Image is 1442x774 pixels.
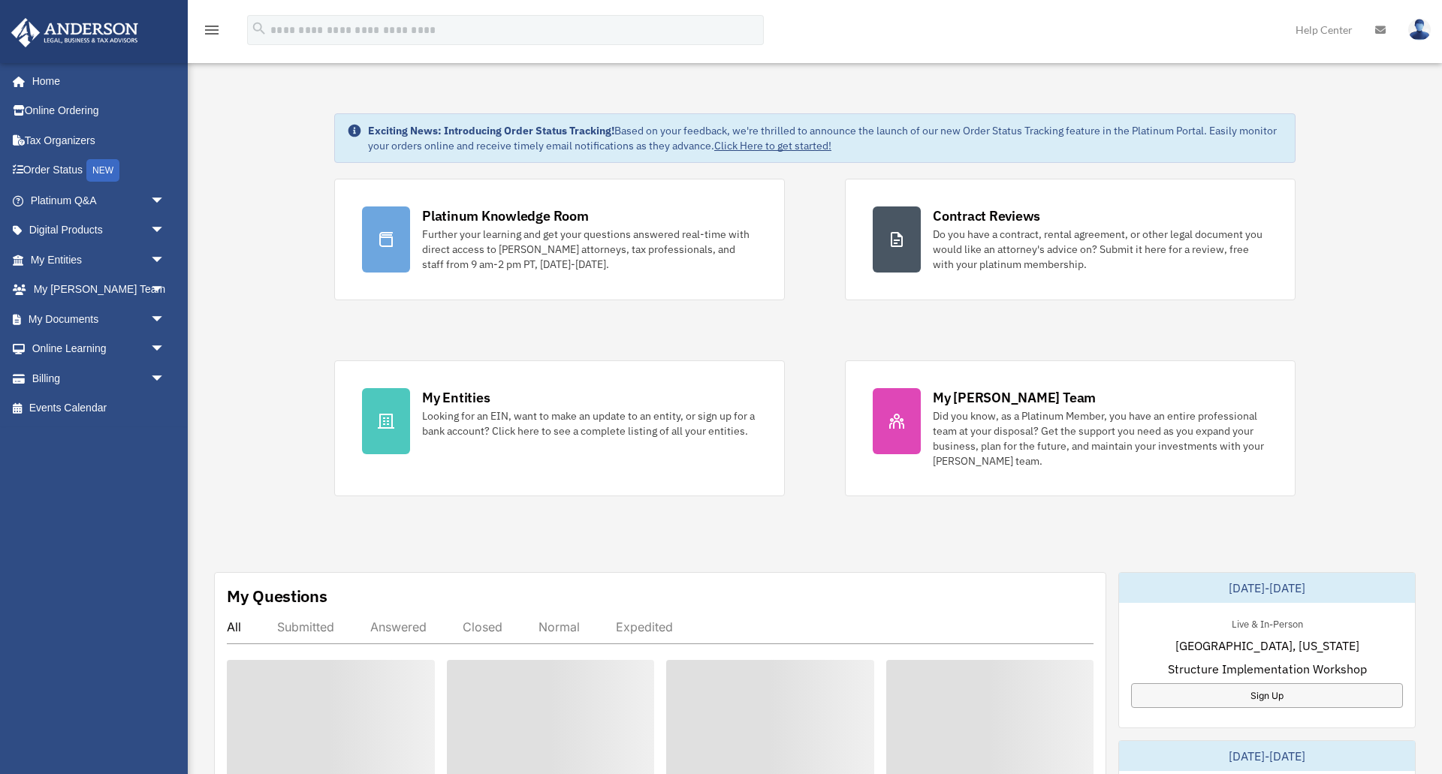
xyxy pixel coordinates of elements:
i: menu [203,21,221,39]
div: Normal [538,619,580,634]
a: My [PERSON_NAME] Team Did you know, as a Platinum Member, you have an entire professional team at... [845,360,1296,496]
div: Based on your feedback, we're thrilled to announce the launch of our new Order Status Tracking fe... [368,123,1283,153]
a: Digital Productsarrow_drop_down [11,215,188,245]
a: Billingarrow_drop_down [11,363,188,393]
a: Platinum Knowledge Room Further your learning and get your questions answered real-time with dire... [334,179,785,300]
div: [DATE]-[DATE] [1119,741,1415,771]
span: arrow_drop_down [150,185,180,216]
a: Sign Up [1131,683,1403,708]
span: arrow_drop_down [150,245,180,276]
span: arrow_drop_down [150,363,180,394]
a: Platinum Q&Aarrow_drop_down [11,185,188,215]
div: Looking for an EIN, want to make an update to an entity, or sign up for a bank account? Click her... [422,408,757,438]
a: My Entities Looking for an EIN, want to make an update to an entity, or sign up for a bank accoun... [334,360,785,496]
div: Answered [370,619,427,634]
div: My Questions [227,585,327,607]
a: Click Here to get started! [714,139,831,152]
span: arrow_drop_down [150,275,180,306]
i: search [251,20,267,37]
a: My [PERSON_NAME] Teamarrow_drop_down [11,275,188,305]
a: My Entitiesarrow_drop_down [11,245,188,275]
img: User Pic [1408,19,1431,41]
span: arrow_drop_down [150,334,180,365]
div: [DATE]-[DATE] [1119,573,1415,603]
div: Did you know, as a Platinum Member, you have an entire professional team at your disposal? Get th... [933,408,1268,468]
span: arrow_drop_down [150,215,180,246]
div: My [PERSON_NAME] Team [933,388,1096,407]
span: [GEOGRAPHIC_DATA], [US_STATE] [1175,637,1359,655]
span: Structure Implementation Workshop [1168,660,1367,678]
div: Platinum Knowledge Room [422,206,589,225]
div: Further your learning and get your questions answered real-time with direct access to [PERSON_NAM... [422,227,757,272]
div: Contract Reviews [933,206,1040,225]
img: Anderson Advisors Platinum Portal [7,18,143,47]
div: NEW [86,159,119,182]
span: arrow_drop_down [150,304,180,335]
div: My Entities [422,388,490,407]
a: Online Learningarrow_drop_down [11,334,188,364]
a: Contract Reviews Do you have a contract, rental agreement, or other legal document you would like... [845,179,1296,300]
a: Tax Organizers [11,125,188,155]
a: Home [11,66,180,96]
strong: Exciting News: Introducing Order Status Tracking! [368,124,614,137]
div: Submitted [277,619,334,634]
div: All [227,619,241,634]
div: Live & In-Person [1220,615,1315,631]
a: Events Calendar [11,393,188,423]
div: Expedited [616,619,673,634]
a: My Documentsarrow_drop_down [11,304,188,334]
div: Closed [463,619,502,634]
a: Order StatusNEW [11,155,188,186]
div: Do you have a contract, rental agreement, or other legal document you would like an attorney's ad... [933,227,1268,272]
a: menu [203,26,221,39]
a: Online Ordering [11,96,188,126]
